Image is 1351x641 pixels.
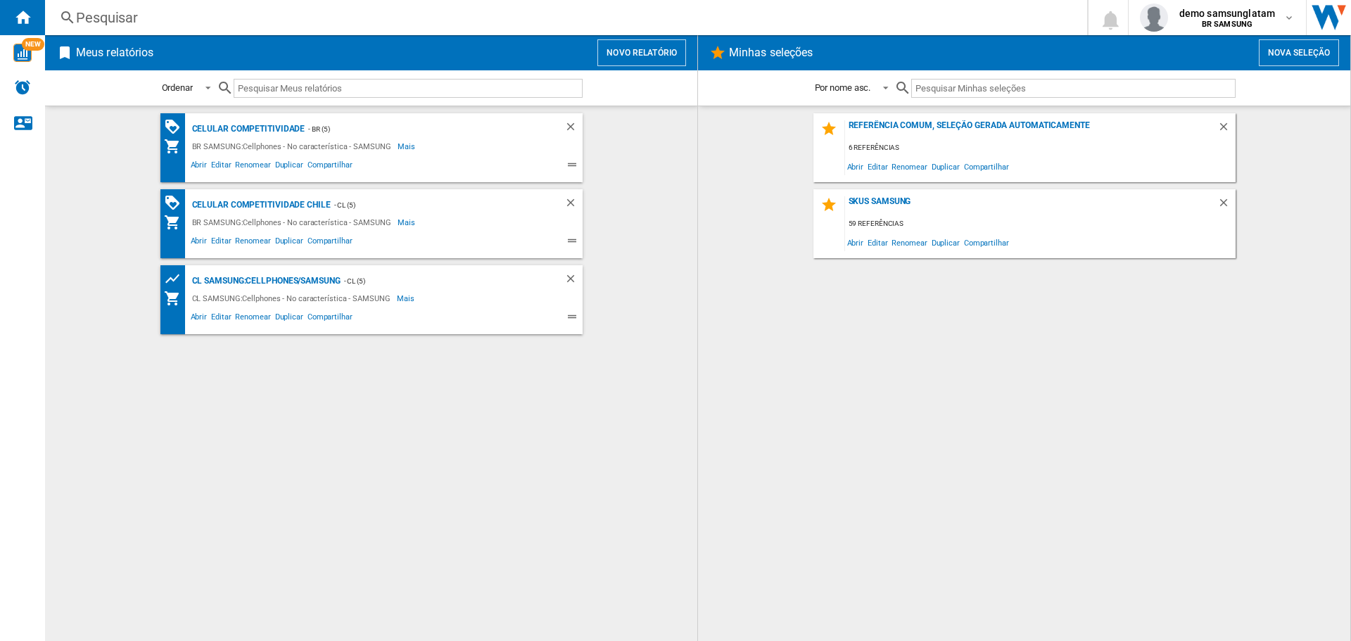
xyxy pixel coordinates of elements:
[1259,39,1339,66] button: Nova seleção
[189,138,398,155] div: BR SAMSUNG:Cellphones - No característica - SAMSUNG
[73,39,157,66] h2: Meus relatórios
[164,118,189,136] div: Matriz de PROMOÇÕES
[815,82,871,93] div: Por nome asc.
[930,157,962,176] span: Duplicar
[305,158,355,175] span: Compartilhar
[164,194,189,212] div: Matriz de PROMOÇÕES
[845,120,1217,139] div: Referência comum, seleção gerada automaticamente
[189,158,210,175] span: Abrir
[564,120,583,138] div: Deletar
[397,290,417,307] span: Mais
[865,233,889,252] span: Editar
[1179,6,1275,20] span: demo samsunglatam
[845,215,1236,233] div: 59 referências
[845,157,866,176] span: Abrir
[234,79,583,98] input: Pesquisar Meus relatórios
[845,196,1217,215] div: Skus Samsung
[845,233,866,252] span: Abrir
[164,290,189,307] div: Meu sortimento
[164,138,189,155] div: Meu sortimento
[209,234,233,251] span: Editar
[273,310,305,327] span: Duplicar
[209,158,233,175] span: Editar
[233,310,272,327] span: Renomear
[189,196,331,214] div: Celular competitividade Chile
[164,270,189,288] div: Grade de preços de produtos
[189,272,341,290] div: CL SAMSUNG:Cellphones/SAMSUNG
[911,79,1235,98] input: Pesquisar Minhas seleções
[189,214,398,231] div: BR SAMSUNG:Cellphones - No característica - SAMSUNG
[398,138,417,155] span: Mais
[22,38,44,51] span: NEW
[209,310,233,327] span: Editar
[273,234,305,251] span: Duplicar
[76,8,1051,27] div: Pesquisar
[1140,4,1168,32] img: profile.jpg
[233,234,272,251] span: Renomear
[930,233,962,252] span: Duplicar
[305,120,535,138] div: - BR (5)
[597,39,686,66] button: Novo relatório
[13,44,32,62] img: wise-card.svg
[564,196,583,214] div: Deletar
[233,158,272,175] span: Renomear
[962,157,1011,176] span: Compartilhar
[273,158,305,175] span: Duplicar
[398,214,417,231] span: Mais
[1217,196,1236,215] div: Deletar
[189,120,305,138] div: Celular competitividade
[1217,120,1236,139] div: Deletar
[189,290,398,307] div: CL SAMSUNG:Cellphones - No característica - SAMSUNG
[164,214,189,231] div: Meu sortimento
[162,82,193,93] div: Ordenar
[962,233,1011,252] span: Compartilhar
[331,196,536,214] div: - CL (5)
[189,310,210,327] span: Abrir
[726,39,816,66] h2: Minhas seleções
[564,272,583,290] div: Deletar
[845,139,1236,157] div: 6 referências
[189,234,210,251] span: Abrir
[865,157,889,176] span: Editar
[1202,20,1252,29] b: BR SAMSUNG
[889,233,929,252] span: Renomear
[305,234,355,251] span: Compartilhar
[341,272,536,290] div: - CL (5)
[305,310,355,327] span: Compartilhar
[14,79,31,96] img: alerts-logo.svg
[889,157,929,176] span: Renomear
